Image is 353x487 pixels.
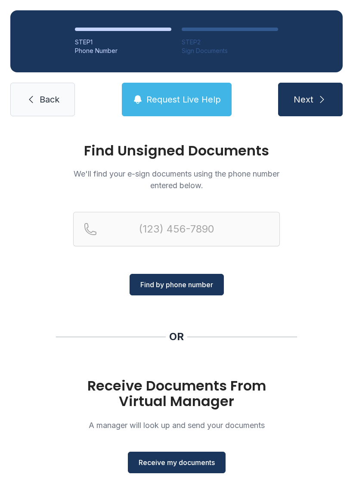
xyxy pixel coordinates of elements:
[73,419,280,431] p: A manager will look up and send your documents
[40,93,59,105] span: Back
[146,93,221,105] span: Request Live Help
[169,330,184,344] div: OR
[75,47,171,55] div: Phone Number
[73,168,280,191] p: We'll find your e-sign documents using the phone number entered below.
[140,279,213,290] span: Find by phone number
[73,144,280,158] h1: Find Unsigned Documents
[139,457,215,468] span: Receive my documents
[73,212,280,246] input: Reservation phone number
[182,38,278,47] div: STEP 2
[75,38,171,47] div: STEP 1
[73,378,280,409] h1: Receive Documents From Virtual Manager
[182,47,278,55] div: Sign Documents
[294,93,313,105] span: Next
